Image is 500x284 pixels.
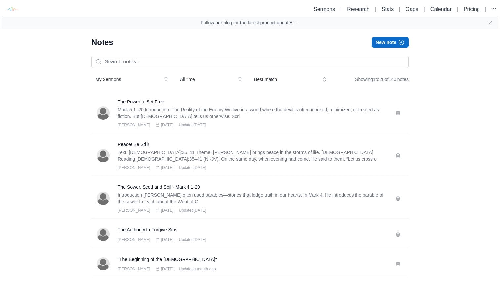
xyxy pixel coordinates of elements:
span: [DATE] [161,208,174,213]
button: New note [372,37,409,48]
span: Updated [DATE] [179,237,206,242]
span: [PERSON_NAME] [118,122,150,128]
li: | [372,5,379,13]
p: Introduction [PERSON_NAME] often used parables—stories that lodge truth in our hearts. In Mark 4,... [118,192,388,205]
li: | [396,5,403,13]
li: | [454,5,461,13]
img: Fernando Rocha [97,257,110,270]
img: logo [5,2,20,17]
span: My Sermons [95,76,159,83]
a: Peace! Be Still! [118,141,388,148]
div: Showing 1 to 20 of 140 notes [355,73,409,85]
a: The Authority to Forgive Sins [118,226,388,233]
span: [DATE] [161,266,174,272]
a: Pricing [464,6,480,12]
a: The Sower, Seed and Soil - Mark 4:1-20 [118,184,388,190]
a: Stats [382,6,394,12]
h1: Notes [91,37,113,48]
a: The Power to Set Free [118,99,388,105]
a: "The Beginning of the [DEMOGRAPHIC_DATA]" [118,256,388,263]
a: Follow our blog for the latest product updates → [201,20,299,26]
span: [PERSON_NAME] [118,266,150,272]
img: Fernando Rocha [97,149,110,162]
a: Calendar [430,6,452,12]
span: [DATE] [161,165,174,170]
li: | [482,5,489,13]
button: Best match [250,73,331,85]
img: Fernando Rocha [97,192,110,205]
span: Updated [DATE] [179,122,206,128]
span: Updated a month ago [179,266,216,272]
span: All time [180,76,233,83]
button: My Sermons [91,73,172,85]
p: Mark 5:1–20 Introduction: The Reality of the Enemy We live in a world where the devil is often mo... [118,106,388,120]
a: Sermons [314,6,335,12]
span: [DATE] [161,237,174,242]
button: Close banner [488,20,493,25]
span: Updated [DATE] [179,165,206,170]
img: Fernando Rocha [97,106,110,120]
input: Search notes... [91,56,409,68]
a: Gaps [405,6,418,12]
span: Updated [DATE] [179,208,206,213]
span: [DATE] [161,122,174,128]
span: Best match [254,76,317,83]
button: All time [176,73,246,85]
span: [PERSON_NAME] [118,208,150,213]
li: | [421,5,428,13]
li: | [338,5,344,13]
img: Fernando Rocha [97,228,110,241]
p: Text: [DEMOGRAPHIC_DATA]:35–41 Theme: [PERSON_NAME] brings peace in the storms of life. [DEMOGRAP... [118,149,388,162]
a: Research [347,6,369,12]
span: [PERSON_NAME] [118,165,150,170]
span: [PERSON_NAME] [118,237,150,242]
iframe: Drift Widget Chat Controller [467,251,492,276]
